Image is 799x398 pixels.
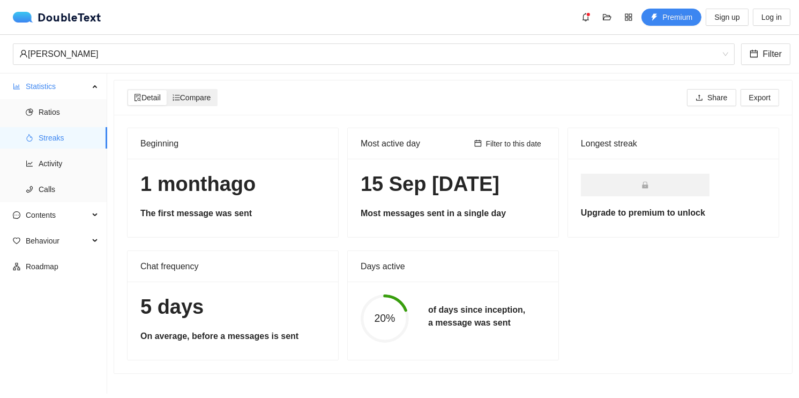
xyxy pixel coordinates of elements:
[687,89,736,106] button: uploadShare
[696,94,703,102] span: upload
[140,330,325,343] h5: On average, before a messages is sent
[26,134,33,142] span: fire
[750,49,758,60] span: calendar
[26,204,89,226] span: Contents
[707,92,727,104] span: Share
[361,128,470,159] div: Most active day
[26,160,33,167] span: line-chart
[641,9,701,26] button: thunderboltPremium
[741,89,779,106] button: Export
[714,11,740,23] span: Sign up
[140,251,325,282] div: Chat frequency
[581,207,766,219] h5: Upgrade to premium to unlock
[486,138,542,150] span: Filter to this date
[26,230,89,252] span: Behaviour
[19,44,728,64] span: अस्मी‌ पोख्रेल
[761,11,782,23] span: Log in
[26,108,33,116] span: pie-chart
[620,9,637,26] button: appstore
[578,13,594,21] span: bell
[428,304,525,329] h5: of days since inception, a message was sent
[13,12,101,23] div: DoubleText
[173,94,180,101] span: ordered-list
[13,12,101,23] a: logoDoubleText
[470,137,546,150] button: calendarFilter to this date
[361,313,409,324] span: 20%
[13,237,20,245] span: heart
[753,9,790,26] button: Log in
[19,44,719,64] div: [PERSON_NAME]
[140,294,325,320] h1: 5 days
[26,76,89,97] span: Statistics
[39,153,99,174] span: Activity
[140,172,325,197] h1: 1 month ago
[39,179,99,200] span: Calls
[361,207,546,220] h5: Most messages sent in a single day
[581,137,766,150] div: Longest streak
[26,256,99,277] span: Roadmap
[140,128,325,159] div: Beginning
[173,93,211,102] span: Compare
[651,13,658,22] span: thunderbolt
[641,181,649,189] span: lock
[13,83,20,90] span: bar-chart
[749,92,771,104] span: Export
[662,11,692,23] span: Premium
[39,101,99,123] span: Ratios
[140,207,325,220] h5: The first message was sent
[599,9,616,26] button: folder-open
[134,93,161,102] span: Detail
[621,13,637,21] span: appstore
[361,251,546,282] div: Days active
[13,12,38,23] img: logo
[763,47,782,61] span: Filter
[361,172,546,197] h1: 15 Sep [DATE]
[706,9,748,26] button: Sign up
[599,13,615,21] span: folder-open
[134,94,141,101] span: file-search
[19,49,28,58] span: user
[13,211,20,219] span: message
[474,139,482,148] span: calendar
[13,263,20,270] span: apartment
[741,43,790,65] button: calendarFilter
[26,186,33,193] span: phone
[39,127,99,149] span: Streaks
[577,9,594,26] button: bell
